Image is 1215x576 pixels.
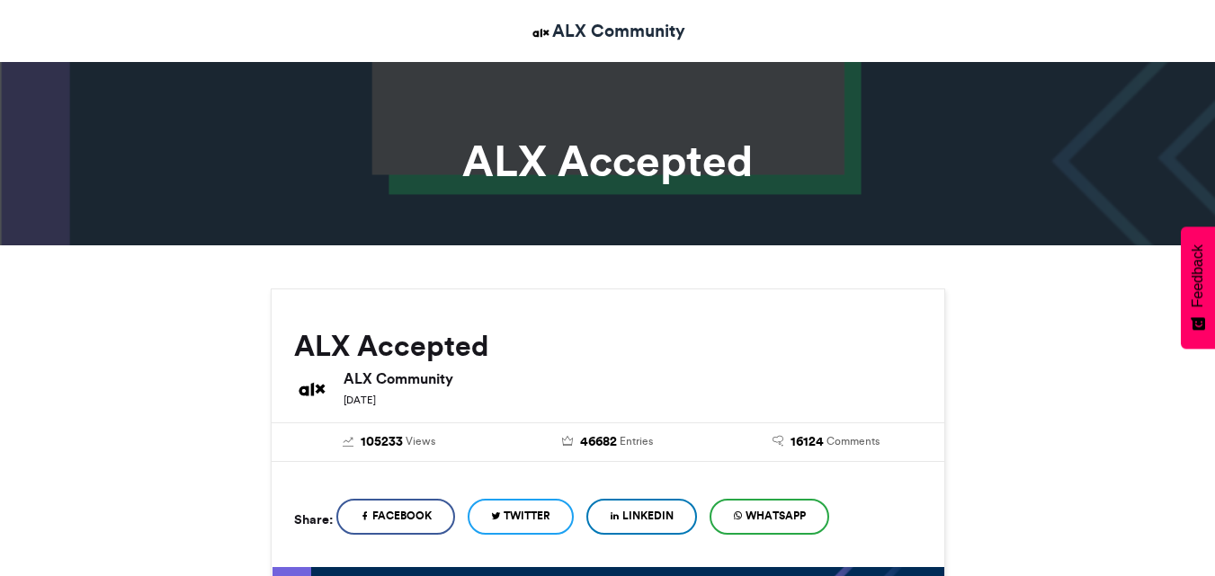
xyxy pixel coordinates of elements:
button: Feedback - Show survey [1181,226,1215,349]
span: LinkedIn [622,508,674,524]
small: [DATE] [344,394,376,406]
span: 46682 [580,432,617,452]
a: 105233 Views [294,432,486,452]
span: Entries [620,433,653,449]
h1: ALX Accepted [109,139,1107,182]
span: Comments [826,433,880,449]
span: Feedback [1190,244,1206,307]
img: ALX Community [530,22,552,44]
a: 16124 Comments [730,432,922,452]
span: 105233 [361,432,403,452]
h2: ALX Accepted [294,330,922,362]
a: 46682 Entries [512,432,703,452]
a: LinkedIn [586,499,697,535]
span: Twitter [504,508,550,524]
img: ALX Community [294,371,330,407]
span: Facebook [372,508,432,524]
a: Facebook [336,499,455,535]
h6: ALX Community [344,371,922,385]
a: WhatsApp [710,499,829,535]
h5: Share: [294,508,333,531]
a: ALX Community [530,18,685,44]
span: WhatsApp [746,508,806,524]
span: 16124 [791,432,824,452]
a: Twitter [468,499,574,535]
span: Views [406,433,435,449]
